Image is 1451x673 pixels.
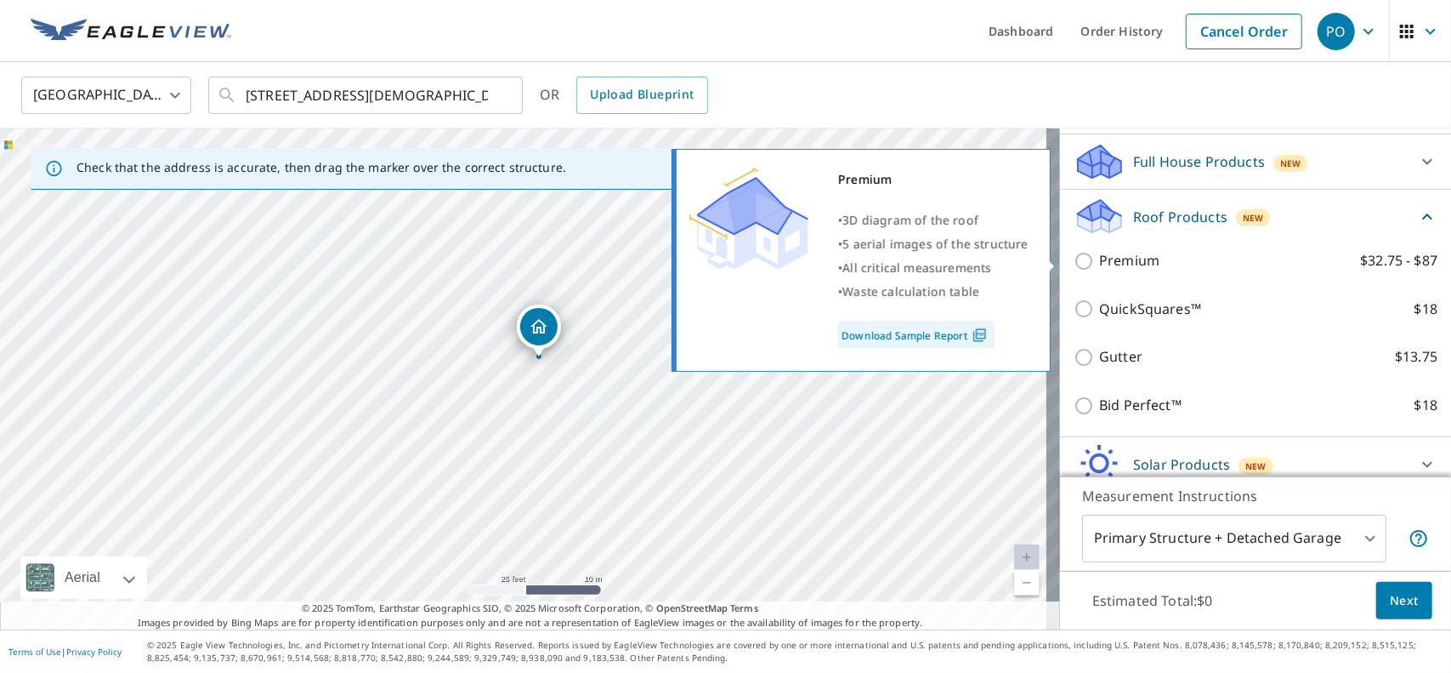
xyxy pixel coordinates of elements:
span: © 2025 TomTom, Earthstar Geographics SIO, © 2025 Microsoft Corporation, © [302,602,758,616]
p: Roof Products [1133,207,1227,227]
a: Current Level 20, Zoom Out [1014,570,1040,596]
div: • [838,256,1029,280]
p: Gutter [1099,346,1142,368]
a: Cancel Order [1186,14,1302,49]
span: All critical measurements [842,260,991,276]
div: • [838,232,1029,256]
div: Aerial [20,556,147,599]
a: Current Level 20, Zoom In Disabled [1014,545,1040,570]
div: OR [540,77,708,114]
p: Full House Products [1133,151,1265,172]
span: Next [1390,590,1419,612]
img: Premium [689,168,808,270]
span: Waste calculation table [842,283,979,299]
div: [GEOGRAPHIC_DATA] [21,71,191,119]
p: $18 [1414,395,1437,416]
div: Solar ProductsNew [1074,444,1437,485]
p: Premium [1099,250,1159,271]
div: Roof ProductsNew [1074,197,1437,237]
div: Aerial [60,556,105,599]
a: Upload Blueprint [576,77,707,114]
a: Terms of Use [9,646,61,658]
span: New [1245,459,1267,473]
span: 3D diagram of the roof [842,212,978,228]
p: $13.75 [1395,346,1437,368]
a: Download Sample Report [838,321,995,348]
div: Primary Structure + Detached Garage [1082,515,1386,562]
input: Search by address or latitude-longitude [246,71,488,119]
div: • [838,208,1029,232]
img: Pdf Icon [968,328,991,343]
p: Measurement Instructions [1082,486,1429,506]
a: OpenStreetMap [656,602,728,614]
button: Next [1376,582,1432,620]
span: 5 aerial images of the structure [842,236,1028,252]
div: Dropped pin, building 1, Residential property, 6625 Church Ave Pittsburgh, PA 15202 [517,305,561,357]
div: Full House ProductsNew [1074,141,1437,182]
p: Estimated Total: $0 [1079,582,1227,619]
p: | [9,647,122,657]
span: Your report will include the primary structure and a detached garage if one exists. [1408,528,1429,549]
span: New [1243,211,1264,225]
p: QuickSquares™ [1099,299,1201,320]
p: $18 [1414,299,1437,320]
p: Check that the address is accurate, then drag the marker over the correct structure. [77,160,566,175]
div: • [838,280,1029,304]
p: Solar Products [1133,454,1230,475]
span: New [1280,157,1301,170]
p: Bid Perfect™ [1099,395,1182,416]
span: Upload Blueprint [590,84,694,106]
p: $32.75 - $87 [1360,250,1437,271]
div: Premium [838,168,1029,191]
a: Terms [730,602,758,614]
p: © 2025 Eagle View Technologies, Inc. and Pictometry International Corp. All Rights Reserved. Repo... [147,639,1442,664]
div: PO [1318,13,1355,50]
img: EV Logo [31,19,231,44]
a: Privacy Policy [66,646,122,658]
